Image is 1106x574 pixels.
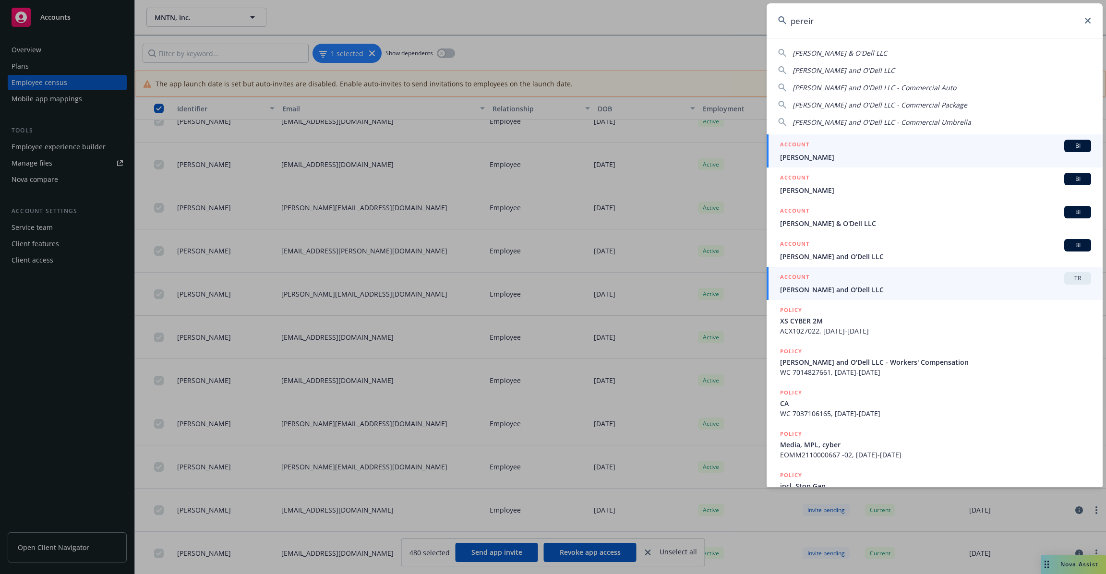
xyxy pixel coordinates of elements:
a: POLICYMedia, MPL, cyberEOMM2110000667 -02, [DATE]-[DATE] [767,424,1103,465]
span: XS CYBER 2M [780,316,1091,326]
span: [PERSON_NAME] and O'Dell LLC [793,66,895,75]
span: [PERSON_NAME] & O'Dell LLC [780,218,1091,228]
a: POLICYincl. Stop Gap [767,465,1103,506]
a: POLICY[PERSON_NAME] and O'Dell LLC - Workers' CompensationWC 7014827661, [DATE]-[DATE] [767,341,1103,383]
span: ACX1027022, [DATE]-[DATE] [780,326,1091,336]
span: [PERSON_NAME] and O'Dell LLC - Commercial Package [793,100,967,109]
h5: ACCOUNT [780,206,809,217]
span: BI [1068,208,1087,216]
span: Media, MPL, cyber [780,440,1091,450]
h5: ACCOUNT [780,272,809,284]
span: EOMM2110000667 -02, [DATE]-[DATE] [780,450,1091,460]
span: BI [1068,175,1087,183]
input: Search... [767,3,1103,38]
span: WC 7014827661, [DATE]-[DATE] [780,367,1091,377]
span: [PERSON_NAME] and O'Dell LLC [780,285,1091,295]
h5: ACCOUNT [780,239,809,251]
a: ACCOUNTBI[PERSON_NAME] [767,167,1103,201]
h5: POLICY [780,429,802,439]
a: POLICYCAWC 7037106165, [DATE]-[DATE] [767,383,1103,424]
a: ACCOUNTBI[PERSON_NAME] and O'Dell LLC [767,234,1103,267]
span: [PERSON_NAME] and O'Dell LLC - Commercial Auto [793,83,956,92]
span: [PERSON_NAME] [780,185,1091,195]
h5: ACCOUNT [780,140,809,151]
span: [PERSON_NAME] and O'Dell LLC [780,251,1091,262]
span: [PERSON_NAME] and O'Dell LLC - Commercial Umbrella [793,118,971,127]
span: TR [1068,274,1087,283]
span: BI [1068,241,1087,250]
h5: POLICY [780,347,802,356]
h5: POLICY [780,388,802,397]
a: ACCOUNTBI[PERSON_NAME] & O'Dell LLC [767,201,1103,234]
h5: ACCOUNT [780,173,809,184]
span: [PERSON_NAME] and O'Dell LLC - Workers' Compensation [780,357,1091,367]
h5: POLICY [780,305,802,315]
span: [PERSON_NAME] [780,152,1091,162]
span: [PERSON_NAME] & O'Dell LLC [793,48,887,58]
a: ACCOUNTBI[PERSON_NAME] [767,134,1103,167]
span: CA [780,398,1091,408]
span: incl. Stop Gap [780,481,1091,491]
span: WC 7037106165, [DATE]-[DATE] [780,408,1091,419]
span: BI [1068,142,1087,150]
a: POLICYXS CYBER 2MACX1027022, [DATE]-[DATE] [767,300,1103,341]
a: ACCOUNTTR[PERSON_NAME] and O'Dell LLC [767,267,1103,300]
h5: POLICY [780,470,802,480]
